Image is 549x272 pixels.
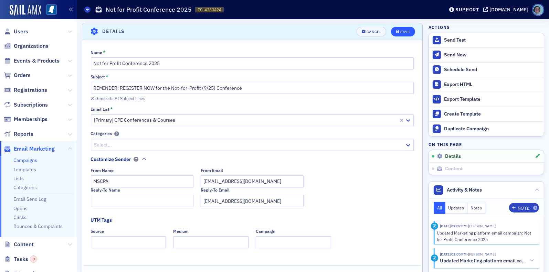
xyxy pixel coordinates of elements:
abbr: This field is required [103,50,106,55]
span: Reports [14,130,33,138]
a: Export HTML [429,77,544,92]
div: Customize Sender [91,156,131,163]
a: Opens [13,205,28,211]
h5: Updated Marketing platform email campaign: Not for Profit Conference 2025 [440,258,527,264]
span: Content [445,166,463,172]
span: Memberships [14,116,47,123]
button: Updated Marketing platform email campaign: Not for Profit Conference 2025 [440,257,534,264]
a: Orders [4,72,31,79]
button: Schedule Send [429,62,544,77]
img: SailAMX [10,5,41,16]
a: Tasks3 [4,255,37,263]
h1: Not for Profit Conference 2025 [106,6,192,14]
a: Lists [13,175,24,182]
div: Export Template [444,96,540,102]
div: Schedule Send [444,67,540,73]
div: Subject [91,74,105,79]
button: Notes [467,202,485,214]
div: Categories [91,131,112,136]
div: Save [400,30,410,34]
button: Send Now [429,47,544,62]
div: Note [518,206,529,210]
span: Rachel Shirley [467,224,496,228]
a: Bounces & Complaints [13,223,63,229]
div: [DOMAIN_NAME] [489,7,528,13]
div: From Email [201,168,223,173]
a: View Homepage [41,4,57,16]
h4: Actions [429,24,450,30]
button: Generate AI Subject Lines [91,95,145,101]
div: Updated Marketing platform email campaign: Not for Profit Conference 2025 [437,230,535,242]
span: Rachel Shirley [467,252,496,257]
div: Cancel [367,30,381,34]
div: Activity [431,222,438,230]
a: Email Send Log [13,196,46,202]
a: Email Marketing [4,145,55,153]
abbr: This field is required [110,107,113,111]
a: Organizations [4,42,49,50]
span: Content [14,241,34,248]
div: Duplicate Campaign [444,126,540,132]
a: Events & Products [4,57,60,65]
a: Subscriptions [4,101,48,109]
button: [DOMAIN_NAME] [483,7,530,12]
span: Subscriptions [14,101,48,109]
div: UTM Tags [91,217,112,224]
a: Export Template [429,92,544,107]
a: Campaigns [13,157,37,163]
span: Email Marketing [14,145,55,153]
span: Users [14,28,28,35]
span: Details [445,153,461,160]
a: Content [4,241,34,248]
div: Name [91,50,103,55]
a: Users [4,28,28,35]
span: EC-4260424 [198,7,221,13]
div: Reply-To Email [201,187,230,193]
button: Save [391,27,415,36]
div: Send Now [444,52,540,58]
div: Email List [91,107,110,112]
div: Source [91,229,104,234]
span: Events & Products [14,57,60,65]
div: Generate AI Subject Lines [95,97,145,100]
a: Clicks [13,214,27,220]
button: Send Test [429,33,544,47]
a: Templates [13,166,36,173]
span: Activity & Notes [447,186,482,194]
button: All [434,202,445,214]
time: 9/4/2025 02:05 PM [440,252,467,257]
h4: Details [102,28,125,35]
div: Export HTML [444,81,540,88]
abbr: This field is required [106,74,108,79]
time: 9/4/2025 02:07 PM [440,224,467,228]
div: Send Test [444,37,540,43]
div: Activity [431,254,438,262]
h4: On this page [429,141,544,148]
button: Cancel [357,27,386,36]
span: Profile [532,4,544,16]
a: Memberships [4,116,47,123]
span: Registrations [14,86,47,94]
div: Support [455,7,479,13]
button: Updates [445,202,468,214]
div: Create Template [444,111,540,117]
span: Tasks [14,255,37,263]
div: 3 [30,255,37,263]
button: Duplicate Campaign [429,121,544,136]
span: Orders [14,72,31,79]
div: Medium [173,229,189,234]
a: Create Template [429,107,544,121]
span: Organizations [14,42,49,50]
a: Reports [4,130,33,138]
div: From Name [91,168,114,173]
img: SailAMX [46,4,57,15]
a: Registrations [4,86,47,94]
div: Campaign [256,229,275,234]
button: Note [509,203,539,213]
a: Categories [13,184,37,191]
div: Reply-To Name [91,187,120,193]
